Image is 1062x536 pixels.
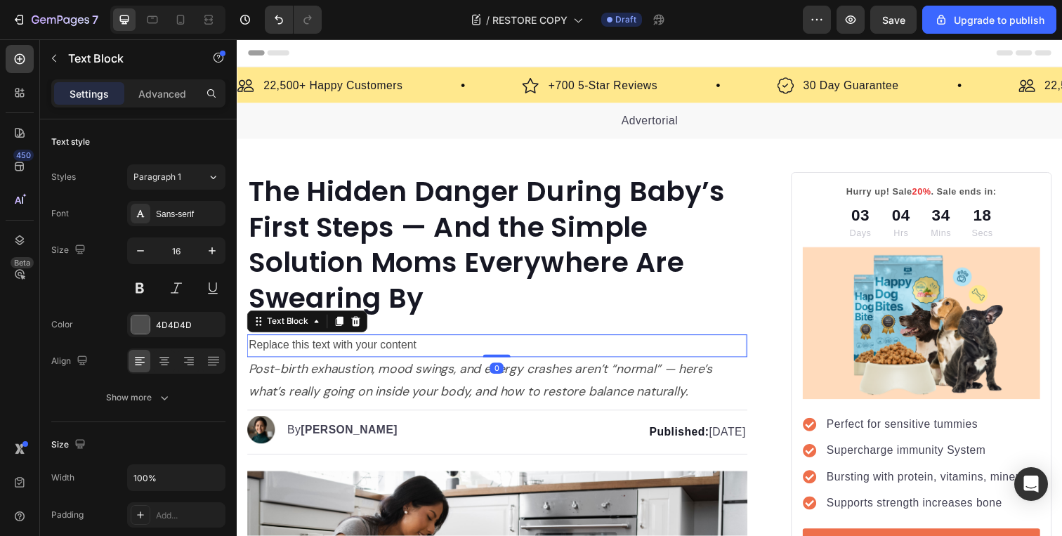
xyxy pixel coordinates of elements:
div: Width [51,471,74,484]
div: Size [51,241,88,260]
div: Align [51,352,91,371]
div: Rich Text Editor. Editing area: main [11,325,521,373]
img: 495611768014373769-1d8ab5cd-34d1-43cc-ab47-08c6e231f190.png [11,385,39,413]
span: 20% [690,150,709,161]
div: Text style [51,136,90,148]
div: 0 [258,330,273,341]
div: Text Block [28,282,76,294]
a: Check Availability [578,499,820,533]
div: 450 [13,150,34,161]
div: Styles [51,171,76,183]
p: Advanced [138,86,186,101]
div: Open Intercom Messenger [1014,467,1048,501]
i: Post-birth exhaustion, mood swings, and energy crashes aren’t “normal” — here’s what’s really goi... [12,329,485,368]
strong: [PERSON_NAME] [65,393,164,405]
div: Beta [11,257,34,268]
div: Font [51,207,69,220]
button: 7 [6,6,105,34]
h1: The Hidden Danger During Baby’s First Steps — And the Simple Solution Moms Everywhere Are Swearin... [11,136,521,285]
p: Supports strength increases bone [603,465,815,482]
button: Show more [51,385,225,410]
div: Sans-serif [156,208,222,221]
p: 7 [92,11,98,28]
span: Save [882,14,905,26]
div: Upgrade to publish [934,13,1044,27]
p: Advertorial [1,75,841,92]
div: 18 [751,167,773,192]
div: Rich Text Editor. Editing area: main [236,391,520,411]
input: Auto [128,465,225,490]
div: 04 [669,167,688,192]
div: 03 [626,167,648,192]
div: Undo/Redo [265,6,322,34]
p: [DATE] [237,393,519,410]
p: Hurry up! Sale . Sale ends in: [579,149,819,163]
p: Bursting with protein, vitamins, minerals [603,438,815,455]
p: 22,500+ Happy Customers [825,39,967,55]
span: Paragraph 1 [133,171,181,183]
span: RESTORE COPY [492,13,568,27]
div: Padding [51,509,84,521]
button: Upgrade to publish [922,6,1056,34]
img: 495611768014373769-98a09d72-cc04-4af0-a217-db045d9ab775.png [578,212,820,368]
div: Show more [106,391,171,405]
span: / [486,13,490,27]
div: Replace this text with your content [11,301,521,325]
p: Days [626,191,648,205]
div: Size [51,436,88,455]
div: Color [51,318,73,331]
div: 34 [709,167,729,192]
p: Hrs [669,191,688,205]
span: Draft [615,13,636,26]
button: Paragraph 1 [127,164,225,190]
p: Mins [709,191,729,205]
div: Add... [156,509,222,522]
iframe: Design area [237,39,1062,536]
p: Perfect for sensitive tummies [603,385,815,402]
button: Save [870,6,917,34]
p: Supercharge immunity System [603,412,815,429]
p: Text Block [68,50,188,67]
strong: Published: [421,395,482,407]
p: By [51,391,164,407]
p: Settings [70,86,109,101]
div: 4D4D4D [156,319,222,332]
p: Secs [751,191,773,205]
